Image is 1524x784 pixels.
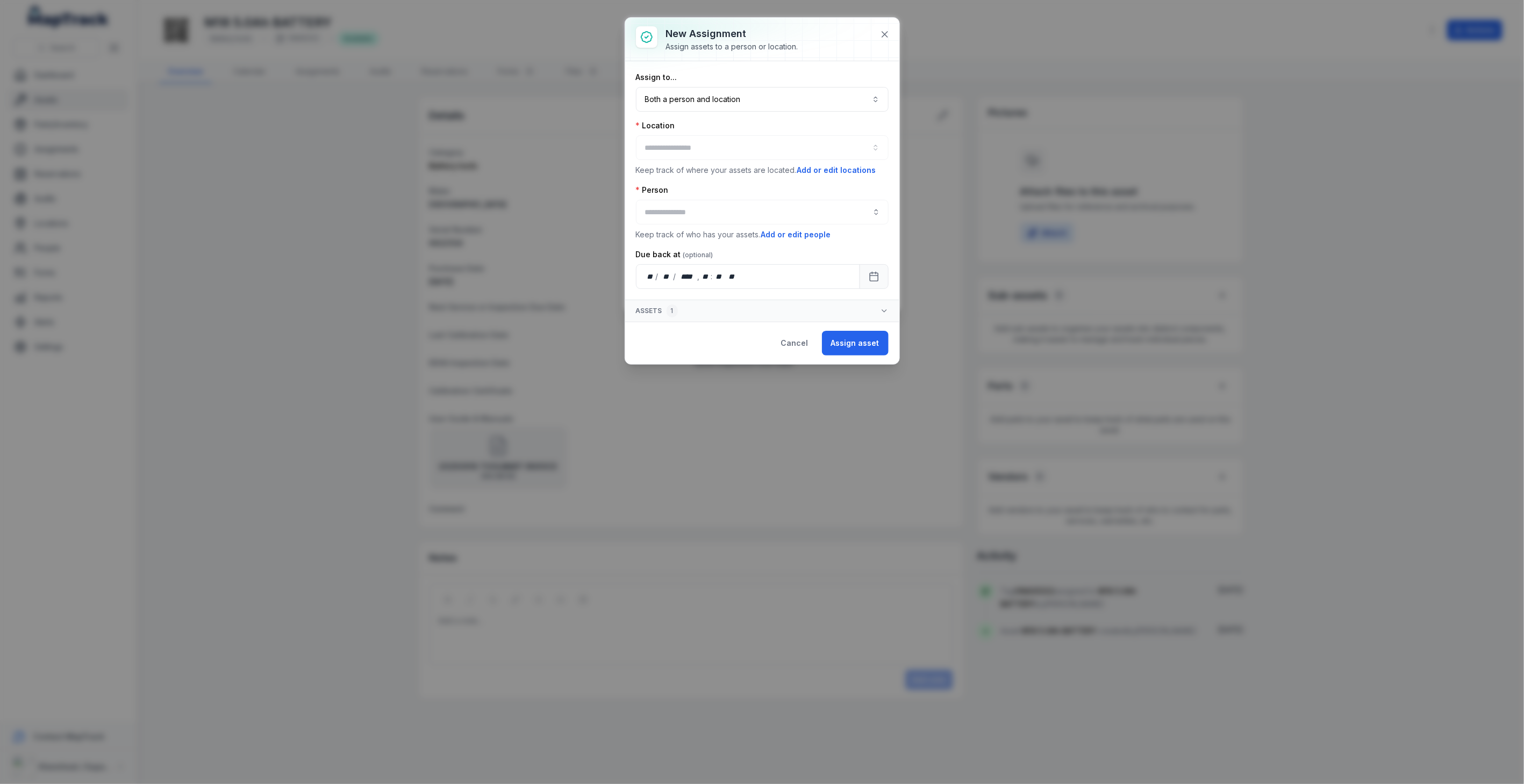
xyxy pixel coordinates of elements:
div: year, [677,271,697,282]
p: Keep track of where your assets are located. [636,164,889,176]
div: , [697,271,700,282]
button: Add or edit locations [797,164,877,176]
button: Calendar [860,264,889,289]
label: Location [636,120,675,131]
div: / [655,271,659,282]
label: Assign to... [636,72,677,83]
button: Assign asset [822,331,889,355]
label: Person [636,185,669,195]
button: Cancel [772,331,818,355]
div: Assign assets to a person or location. [666,41,798,52]
div: 1 [667,304,678,317]
button: Assets1 [625,300,899,322]
span: Assets [636,304,678,317]
div: am/pm, [726,271,738,282]
div: minute, [713,271,724,282]
h3: New assignment [666,26,798,41]
p: Keep track of who has your assets. [636,229,889,241]
div: hour, [700,271,711,282]
button: Add or edit people [761,229,832,241]
label: Due back at [636,249,713,260]
div: : [711,271,713,282]
div: month, [659,271,674,282]
button: Both a person and location [636,87,889,112]
div: / [674,271,677,282]
div: day, [645,271,656,282]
